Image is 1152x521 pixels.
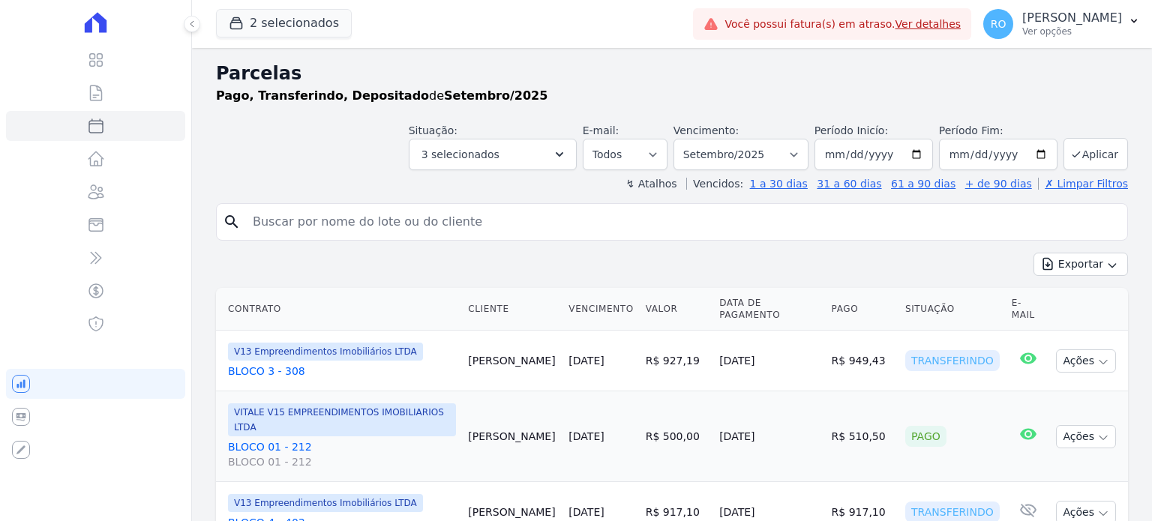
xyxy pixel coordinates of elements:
span: BLOCO 01 - 212 [228,454,456,469]
button: Ações [1056,349,1116,373]
label: Situação: [409,124,457,136]
a: 61 a 90 dias [891,178,955,190]
p: de [216,87,547,105]
td: R$ 949,43 [826,331,899,391]
td: [PERSON_NAME] [462,331,562,391]
td: R$ 927,19 [640,331,713,391]
a: 1 a 30 dias [750,178,808,190]
a: + de 90 dias [965,178,1032,190]
button: RO [PERSON_NAME] Ver opções [971,3,1152,45]
span: 3 selecionados [421,145,499,163]
button: 2 selecionados [216,9,352,37]
span: RO [991,19,1006,29]
div: Transferindo [905,350,1000,371]
strong: Setembro/2025 [444,88,547,103]
button: Aplicar [1063,138,1128,170]
th: Contrato [216,288,462,331]
th: Data de Pagamento [713,288,825,331]
span: V13 Empreendimentos Imobiliários LTDA [228,494,423,512]
div: Pago [905,426,946,447]
th: Valor [640,288,713,331]
a: [DATE] [568,355,604,367]
a: BLOCO 3 - 308 [228,364,456,379]
button: Exportar [1033,253,1128,276]
input: Buscar por nome do lote ou do cliente [244,207,1121,237]
p: [PERSON_NAME] [1022,10,1122,25]
label: Período Inicío: [814,124,888,136]
th: E-mail [1006,288,1051,331]
button: 3 selecionados [409,139,577,170]
th: Situação [899,288,1006,331]
i: search [223,213,241,231]
a: [DATE] [568,430,604,442]
th: Pago [826,288,899,331]
h2: Parcelas [216,60,1128,87]
strong: Pago, Transferindo, Depositado [216,88,429,103]
td: R$ 500,00 [640,391,713,482]
a: ✗ Limpar Filtros [1038,178,1128,190]
td: R$ 510,50 [826,391,899,482]
button: Ações [1056,425,1116,448]
span: Você possui fatura(s) em atraso. [724,16,961,32]
td: [PERSON_NAME] [462,391,562,482]
label: Vencimento: [673,124,739,136]
a: Ver detalhes [895,18,961,30]
th: Vencimento [562,288,639,331]
a: [DATE] [568,506,604,518]
td: [DATE] [713,391,825,482]
td: [DATE] [713,331,825,391]
a: 31 a 60 dias [817,178,881,190]
label: Período Fim: [939,123,1057,139]
p: Ver opções [1022,25,1122,37]
a: BLOCO 01 - 212BLOCO 01 - 212 [228,439,456,469]
label: ↯ Atalhos [625,178,676,190]
label: E-mail: [583,124,619,136]
span: V13 Empreendimentos Imobiliários LTDA [228,343,423,361]
span: VITALE V15 EMPREENDIMENTOS IMOBILIARIOS LTDA [228,403,456,436]
label: Vencidos: [686,178,743,190]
